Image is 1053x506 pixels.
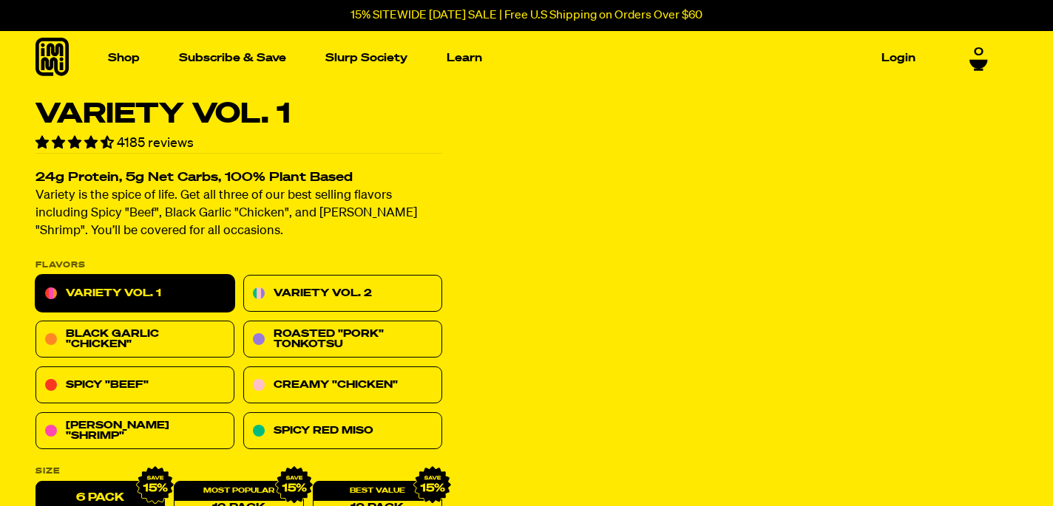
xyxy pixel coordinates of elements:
p: 15% SITEWIDE [DATE] SALE | Free U.S Shipping on Orders Over $60 [351,9,702,22]
a: Slurp Society [319,47,413,69]
a: Spicy "Beef" [35,367,234,404]
span: 0 [974,46,983,59]
p: Flavors [35,261,442,270]
a: [PERSON_NAME] "Shrimp" [35,413,234,450]
a: 0 [969,46,988,71]
img: IMG_9632.png [274,466,313,505]
p: Variety is the spice of life. Get all three of our best selling flavors including Spicy "Beef", B... [35,188,442,241]
h1: Variety Vol. 1 [35,100,442,129]
a: Shop [102,47,146,69]
a: Creamy "Chicken" [243,367,442,404]
a: Subscribe & Save [173,47,292,69]
img: IMG_9632.png [136,466,175,505]
a: Spicy Red Miso [243,413,442,450]
label: Size [35,468,442,476]
a: Black Garlic "Chicken" [35,321,234,358]
a: Variety Vol. 2 [243,276,442,312]
span: 4185 reviews [117,137,194,150]
span: 4.55 stars [35,137,117,150]
a: Variety Vol. 1 [35,276,234,312]
h2: 24g Protein, 5g Net Carbs, 100% Plant Based [35,172,442,185]
img: IMG_9632.png [413,466,452,505]
nav: Main navigation [102,31,921,85]
a: Login [876,47,921,69]
a: Learn [441,47,488,69]
a: Roasted "Pork" Tonkotsu [243,321,442,358]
